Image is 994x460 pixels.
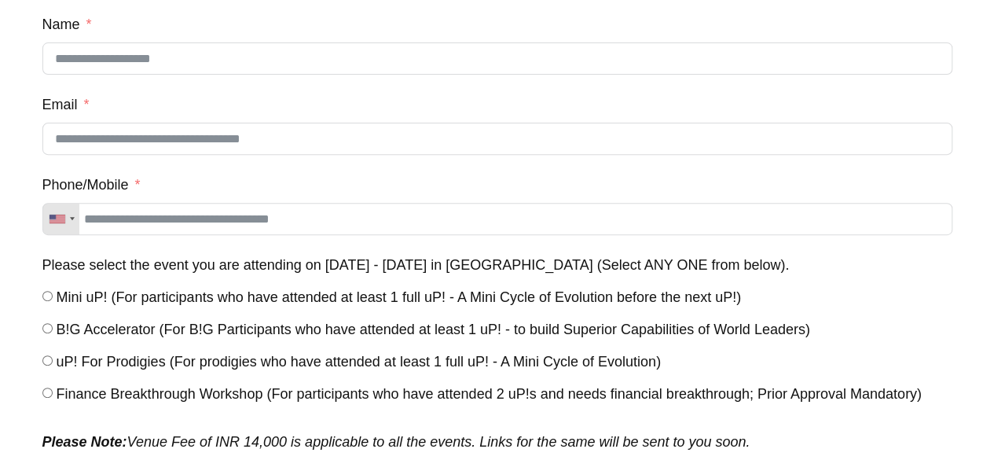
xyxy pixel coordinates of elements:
[42,171,141,199] label: Phone/Mobile
[57,354,661,370] span: uP! For Prodigies (For prodigies who have attended at least 1 full uP! - A Mini Cycle of Evolution)
[42,355,53,366] input: uP! For Prodigies (For prodigies who have attended at least 1 full uP! - A Mini Cycle of Evolution)
[42,291,53,301] input: Mini uP! (For participants who have attended at least 1 full uP! - A Mini Cycle of Evolution befo...
[42,123,952,155] input: Email
[42,388,53,398] input: Finance Breakthrough Workshop (For participants who have attended 2 uP!s and needs financial brea...
[42,90,90,119] label: Email
[57,289,741,305] span: Mini uP! (For participants who have attended at least 1 full uP! - A Mini Cycle of Evolution befo...
[43,204,79,234] div: Telephone country code
[42,203,952,235] input: Phone/Mobile
[42,251,790,279] label: Please select the event you are attending on 18th - 21st Sep 2025 in Chennai (Select ANY ONE from...
[42,434,750,450] em: Venue Fee of INR 14,000 is applicable to all the events. Links for the same will be sent to you s...
[42,10,92,39] label: Name
[57,322,810,337] span: B!G Accelerator (For B!G Participants who have attended at least 1 uP! - to build Superior Capabi...
[42,434,127,450] strong: Please Note:
[57,386,922,402] span: Finance Breakthrough Workshop (For participants who have attended 2 uP!s and needs financial brea...
[42,323,53,333] input: B!G Accelerator (For B!G Participants who have attended at least 1 uP! - to build Superior Capabi...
